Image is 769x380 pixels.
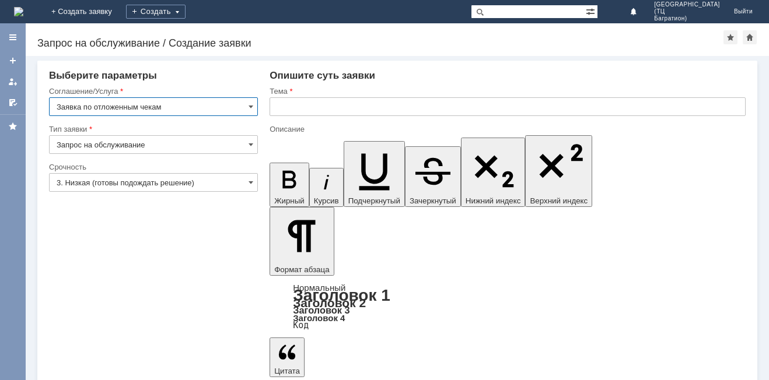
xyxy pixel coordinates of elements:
[309,168,344,207] button: Курсив
[274,196,305,205] span: Жирный
[14,7,23,16] a: Перейти на домашнюю страницу
[654,15,720,22] span: Багратион)
[654,1,720,8] span: [GEOGRAPHIC_DATA]
[270,337,305,377] button: Цитата
[4,93,22,112] a: Мои согласования
[293,286,390,304] a: Заголовок 1
[293,296,366,309] a: Заголовок 2
[466,196,521,205] span: Нижний индекс
[405,146,461,207] button: Зачеркнутый
[410,196,456,205] span: Зачеркнутый
[654,8,720,15] span: (ТЦ
[126,5,186,19] div: Создать
[586,5,597,16] span: Расширенный поиск
[274,367,300,375] span: Цитата
[4,51,22,70] a: Создать заявку
[293,305,349,315] a: Заголовок 3
[270,70,375,81] span: Опишите суть заявки
[49,125,256,133] div: Тип заявки
[49,70,157,81] span: Выберите параметры
[344,141,405,207] button: Подчеркнутый
[743,30,757,44] div: Сделать домашней страницей
[525,135,592,207] button: Верхний индекс
[270,125,743,133] div: Описание
[461,138,526,207] button: Нижний индекс
[530,196,588,205] span: Верхний индекс
[314,196,339,205] span: Курсив
[348,196,400,205] span: Подчеркнутый
[270,87,743,95] div: Тема
[723,30,737,44] div: Добавить в избранное
[270,163,309,207] button: Жирный
[293,283,345,293] a: Нормальный
[14,7,23,16] img: logo
[293,313,345,323] a: Заголовок 4
[49,87,256,95] div: Соглашение/Услуга
[270,284,746,329] div: Формат абзаца
[274,265,329,274] span: Формат абзаца
[49,163,256,171] div: Срочность
[293,320,309,330] a: Код
[37,37,723,49] div: Запрос на обслуживание / Создание заявки
[4,72,22,91] a: Мои заявки
[270,207,334,276] button: Формат абзаца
